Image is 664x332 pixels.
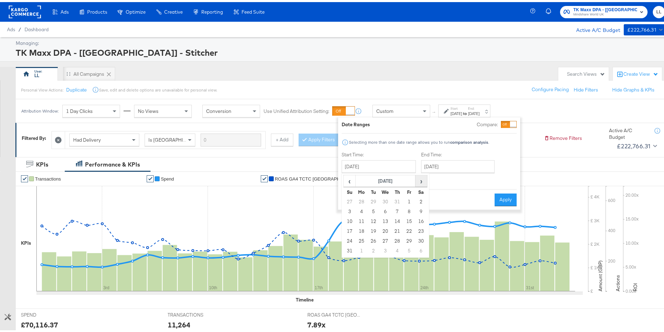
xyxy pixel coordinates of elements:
[623,69,658,76] div: Create View
[403,215,415,224] td: 15
[391,195,403,205] td: 31
[344,185,356,195] th: Su
[126,7,146,13] span: Optimize
[462,109,468,114] strong: to
[21,310,74,316] span: SPEND
[415,205,427,215] td: 9
[569,22,620,33] div: Active A/C Budget
[275,174,345,179] span: ROAS GA4 TCTC [GEOGRAPHIC_DATA]
[376,106,393,112] span: Custom
[36,158,48,167] div: KPIs
[344,224,356,234] td: 17
[344,174,355,184] span: ‹
[206,106,231,112] span: Conversion
[403,205,415,215] td: 8
[16,45,663,56] div: TK Maxx DPA - [[GEOGRAPHIC_DATA]] - Stitcher
[403,234,415,244] td: 29
[391,185,403,195] th: Th
[403,195,415,205] td: 1
[264,106,329,113] label: Use Unified Attribution Setting:
[415,215,427,224] td: 16
[307,310,360,316] span: ROAS GA4 TCTC [GEOGRAPHIC_DATA]
[495,191,517,204] button: Apply
[379,205,391,215] td: 6
[431,109,438,111] span: ↑
[25,25,49,30] a: Dashboard
[368,205,379,215] td: 5
[66,84,87,91] button: Duplicate
[61,7,69,13] span: Ads
[527,81,574,94] button: Configure Pacing
[415,185,427,195] th: Sa
[415,244,427,254] td: 6
[201,7,223,13] span: Reporting
[391,215,403,224] td: 14
[627,23,656,32] div: £222,766.31
[450,104,462,109] label: Start:
[632,281,638,289] text: ROI
[66,106,93,112] span: 1 Day Clicks
[615,273,621,289] text: Actions
[468,104,480,109] label: End:
[349,138,489,143] div: Selecting more than one date range allows you to run .
[391,234,403,244] td: 28
[379,244,391,254] td: 3
[567,69,605,75] div: Search Views
[403,224,415,234] td: 22
[403,244,415,254] td: 5
[368,195,379,205] td: 29
[573,4,637,12] span: TK Maxx DPA - [[GEOGRAPHIC_DATA]] - Stitcher
[34,70,39,77] div: LL
[356,195,368,205] td: 28
[356,205,368,215] td: 4
[242,7,265,13] span: Feed Suite
[85,158,140,167] div: Performance & KPIs
[391,205,403,215] td: 7
[416,174,427,184] span: ›
[164,7,183,13] span: Creative
[161,174,174,179] span: Spend
[609,125,648,138] div: Active A/C Budget
[271,131,293,144] button: + Add
[261,173,268,180] a: ✔
[344,205,356,215] td: 3
[342,149,416,156] label: Start Time:
[21,173,28,180] a: ✔
[617,139,650,149] div: £222,766.31
[468,109,480,114] div: [DATE]
[356,173,415,185] th: [DATE]
[368,185,379,195] th: Tu
[597,258,603,289] text: Amount (GBP)
[415,195,427,205] td: 2
[403,185,415,195] th: Fr
[356,224,368,234] td: 18
[415,224,427,234] td: 23
[573,10,637,15] span: Mindshare World UK
[21,85,63,91] div: Personal View Actions:
[368,244,379,254] td: 2
[368,215,379,224] td: 12
[296,294,314,301] div: Timeline
[147,173,154,180] a: ✔
[560,4,648,16] button: TK Maxx DPA - [[GEOGRAPHIC_DATA]] - StitcherMindshare World UK
[450,109,462,114] div: [DATE]
[201,131,261,144] input: Enter a search term
[74,69,104,75] div: All Campaigns
[138,106,159,112] span: No Views
[307,318,326,328] div: 7.89x
[379,195,391,205] td: 30
[67,70,70,74] div: Drag to reorder tab
[356,234,368,244] td: 25
[344,195,356,205] td: 27
[73,135,101,141] span: Had Delivery
[356,215,368,224] td: 11
[87,7,107,13] span: Products
[379,185,391,195] th: We
[368,224,379,234] td: 19
[168,310,220,316] span: TRANSACTIONS
[356,244,368,254] td: 1
[379,215,391,224] td: 13
[344,234,356,244] td: 24
[21,318,58,328] div: £70,116.37
[22,133,46,140] div: Filtered By:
